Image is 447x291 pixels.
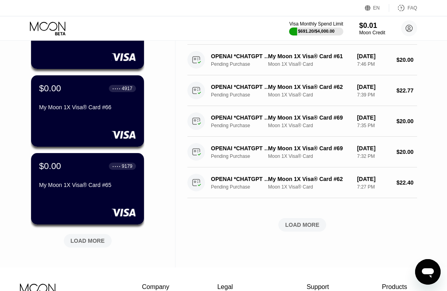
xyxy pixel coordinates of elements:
div: FAQ [408,5,417,11]
div: LOAD MORE [187,218,417,232]
div: EN [373,5,380,11]
div: Products [382,283,407,291]
div: $20.00 [396,118,417,124]
div: Visa Monthly Spend Limit [289,21,343,27]
div: $0.00● ● ● ●9179My Moon 1X Visa® Card #65 [31,153,144,224]
div: Moon 1X Visa® Card [268,153,351,159]
div: ● ● ● ● [112,165,120,167]
div: $0.01 [359,22,385,30]
div: OPENAI *CHATGPT SUBSCR [PHONE_NUMBER] IEPending PurchaseMy Moon 1X Visa® Card #62Moon 1X Visa® Ca... [187,75,417,106]
div: My Moon 1X Visa® Card #62 [268,176,351,182]
div: FAQ [389,4,417,12]
div: OPENAI *CHATGPT SUBSCR [PHONE_NUMBER] USPending PurchaseMy Moon 1X Visa® Card #69Moon 1X Visa® Ca... [187,137,417,167]
div: $20.00 [396,57,417,63]
div: Visa Monthly Spend Limit$691.20/$4,000.00 [289,21,343,35]
div: 7:32 PM [357,153,390,159]
div: LOAD MORE [58,231,118,248]
div: Pending Purchase [211,184,278,190]
div: OPENAI *CHATGPT SUBSCR [PHONE_NUMBER] USPending PurchaseMy Moon 1X Visa® Card #61Moon 1X Visa® Ca... [187,45,417,75]
div: LOAD MORE [71,237,105,244]
div: 7:27 PM [357,184,390,190]
div: $0.01Moon Credit [359,22,385,35]
div: Support [307,283,334,291]
div: My Moon 1X Visa® Card #69 [268,114,351,121]
div: $20.00 [396,149,417,155]
div: 9179 [122,163,132,169]
div: Pending Purchase [211,61,278,67]
div: My Moon 1X Visa® Card #62 [268,84,351,90]
div: $0.00 [39,161,61,171]
div: Pending Purchase [211,92,278,98]
div: OPENAI *CHATGPT SUBSCR [PHONE_NUMBER] US [211,53,273,59]
div: OPENAI *CHATGPT SUBSCR [PHONE_NUMBER] US [211,114,273,121]
div: OPENAI *CHATGPT SUBSCR [PHONE_NUMBER] USPending PurchaseMy Moon 1X Visa® Card #69Moon 1X Visa® Ca... [187,106,417,137]
div: Moon 1X Visa® Card [268,61,351,67]
div: Company [142,283,169,291]
div: 4917 [122,86,132,91]
div: 7:46 PM [357,61,390,67]
div: My Moon 1X Visa® Card #61 [268,53,351,59]
div: 7:39 PM [357,92,390,98]
div: Pending Purchase [211,123,278,128]
div: [DATE] [357,114,390,121]
div: 7:35 PM [357,123,390,128]
div: [DATE] [357,84,390,90]
div: My Moon 1X Visa® Card #69 [268,145,351,151]
div: ● ● ● ● [112,87,120,90]
div: Moon Credit [359,30,385,35]
div: OPENAI *CHATGPT SUBSCR [PHONE_NUMBER] IE [211,176,273,182]
div: Pending Purchase [211,153,278,159]
iframe: Кнопка запуска окна обмена сообщениями [415,259,441,285]
div: $0.00● ● ● ●4917My Moon 1X Visa® Card #66 [31,75,144,147]
div: [DATE] [357,176,390,182]
div: Moon 1X Visa® Card [268,184,351,190]
div: $22.40 [396,179,417,186]
div: [DATE] [357,145,390,151]
div: Moon 1X Visa® Card [268,92,351,98]
div: $691.20 / $4,000.00 [298,29,335,33]
div: $22.77 [396,87,417,94]
div: LOAD MORE [285,221,319,228]
div: $0.00 [39,83,61,94]
div: Legal [217,283,259,291]
div: My Moon 1X Visa® Card #66 [39,104,136,110]
div: Moon 1X Visa® Card [268,123,351,128]
div: My Moon 1X Visa® Card #65 [39,182,136,188]
div: EN [365,4,389,12]
div: [DATE] [357,53,390,59]
div: OPENAI *CHATGPT SUBSCR [PHONE_NUMBER] IEPending PurchaseMy Moon 1X Visa® Card #62Moon 1X Visa® Ca... [187,167,417,198]
div: OPENAI *CHATGPT SUBSCR [PHONE_NUMBER] US [211,145,273,151]
div: OPENAI *CHATGPT SUBSCR [PHONE_NUMBER] IE [211,84,273,90]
